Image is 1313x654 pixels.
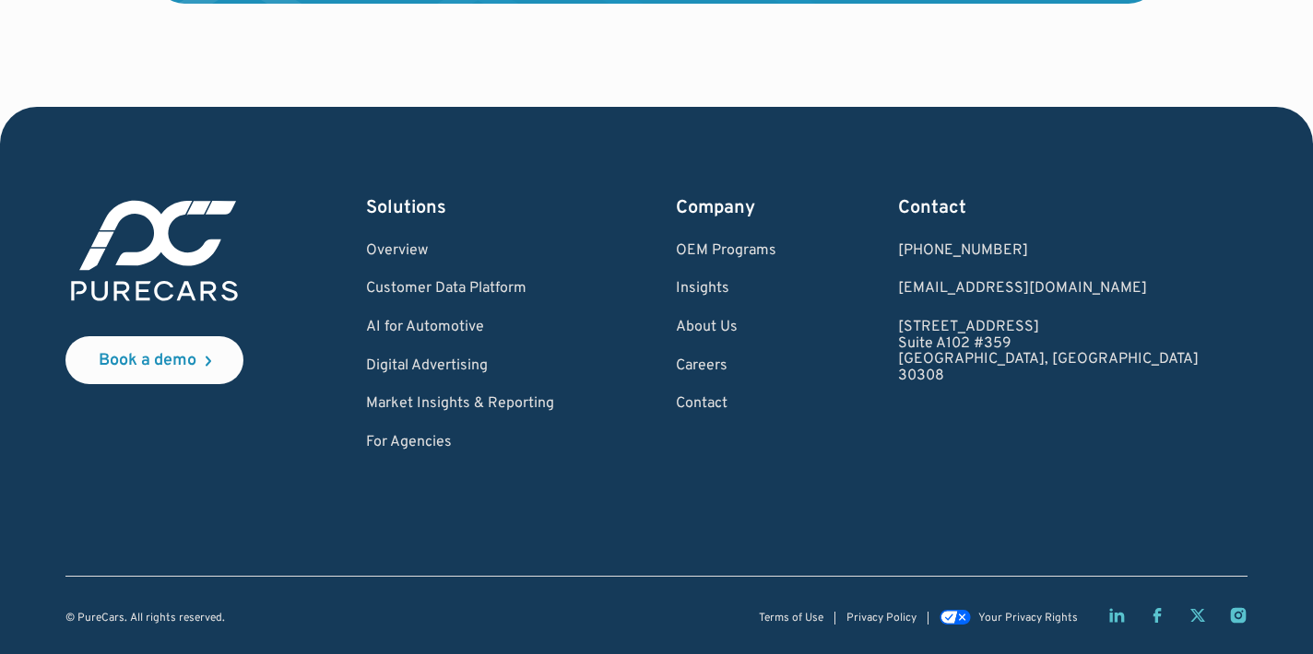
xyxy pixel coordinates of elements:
[65,613,225,625] div: © PureCars. All rights reserved.
[978,613,1078,625] div: Your Privacy Rights
[366,320,554,336] a: AI for Automotive
[99,353,196,369] div: Book a demo
[366,435,554,451] a: For Agencies
[676,243,776,260] a: OEM Programs
[366,243,554,260] a: Overview
[676,358,776,375] a: Careers
[65,195,243,307] img: purecars logo
[940,612,1078,625] a: Your Privacy Rights
[676,281,776,298] a: Insights
[898,320,1199,384] a: [STREET_ADDRESS]Suite A102 #359[GEOGRAPHIC_DATA], [GEOGRAPHIC_DATA]30308
[898,281,1199,298] a: Email us
[898,243,1199,260] div: [PHONE_NUMBER]
[366,195,554,221] div: Solutions
[898,195,1199,221] div: Contact
[1229,606,1248,625] a: Instagram page
[366,281,554,298] a: Customer Data Platform
[1148,606,1166,625] a: Facebook page
[1189,606,1207,625] a: Twitter X page
[846,613,917,625] a: Privacy Policy
[759,613,823,625] a: Terms of Use
[676,320,776,336] a: About Us
[676,195,776,221] div: Company
[1107,606,1126,625] a: LinkedIn page
[65,336,243,384] a: Book a demo
[676,396,776,413] a: Contact
[366,358,554,375] a: Digital Advertising
[366,396,554,413] a: Market Insights & Reporting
